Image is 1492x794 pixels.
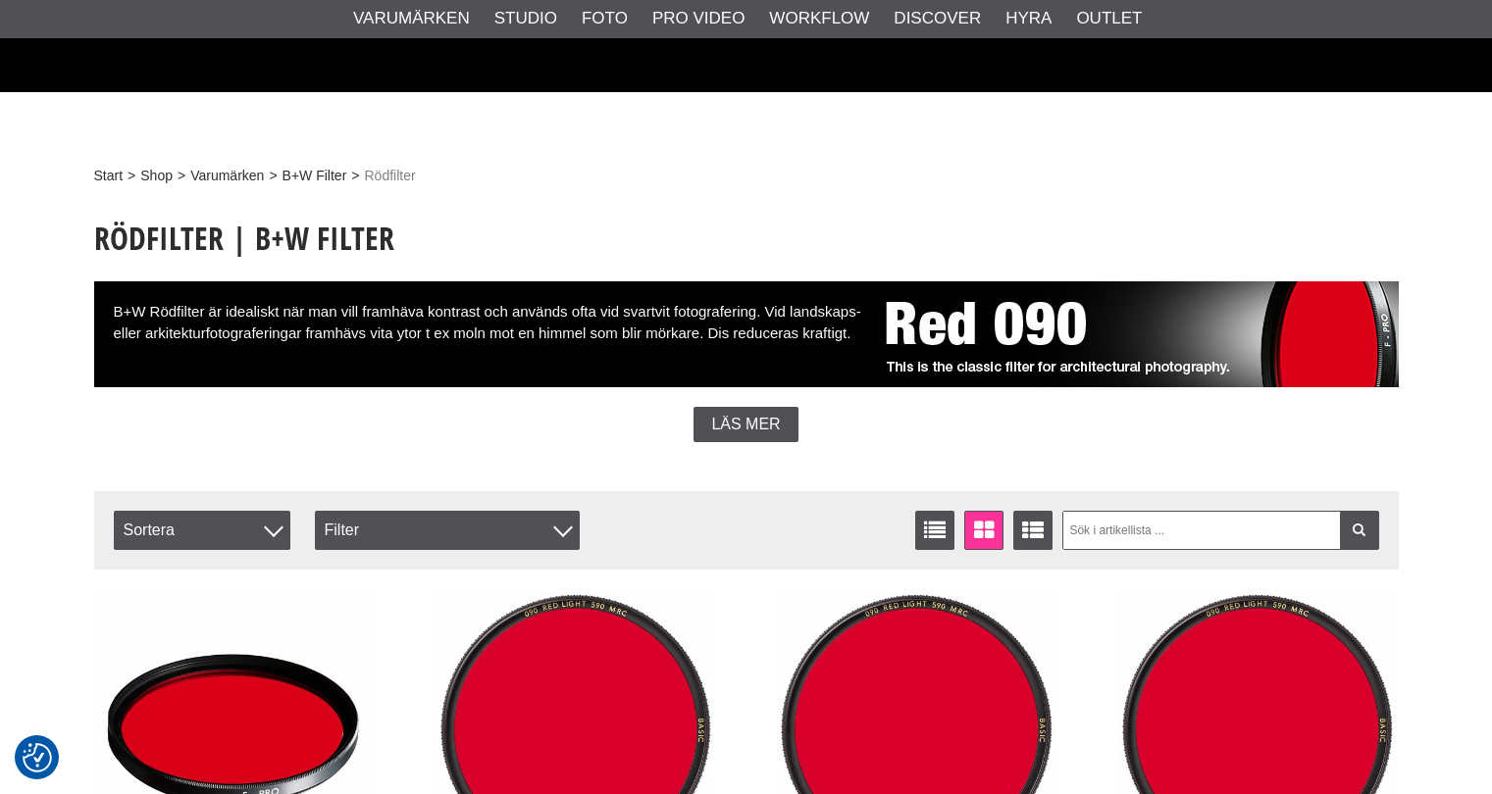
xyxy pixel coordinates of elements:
[1005,6,1052,31] a: Hyra
[894,6,981,31] a: Discover
[769,6,869,31] a: Workflow
[94,217,1399,260] h1: Rödfilter | B+W Filter
[94,166,124,186] a: Start
[269,166,277,186] span: >
[869,281,1399,387] img: B+W Filter Ljusröd 090
[1340,511,1379,550] a: Filtrera
[140,166,173,186] a: Shop
[94,281,1399,387] div: B+W Rödfilter är idealiskt när man vill framhäva kontrast och används ofta vid svartvit fotografe...
[23,740,52,775] button: Samtyckesinställningar
[364,166,415,186] span: Rödfilter
[283,166,347,186] a: B+W Filter
[1076,6,1142,31] a: Outlet
[23,743,52,772] img: Revisit consent button
[351,166,359,186] span: >
[711,416,780,433] span: Läs mer
[582,6,628,31] a: Foto
[494,6,557,31] a: Studio
[178,166,185,186] span: >
[114,511,290,550] span: Sortera
[1013,511,1053,550] a: Utökad listvisning
[190,166,264,186] a: Varumärken
[652,6,745,31] a: Pro Video
[964,511,1003,550] a: Fönstervisning
[353,6,470,31] a: Varumärken
[1062,511,1379,550] input: Sök i artikellista ...
[915,511,954,550] a: Listvisning
[128,166,135,186] span: >
[315,511,580,550] div: Filter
